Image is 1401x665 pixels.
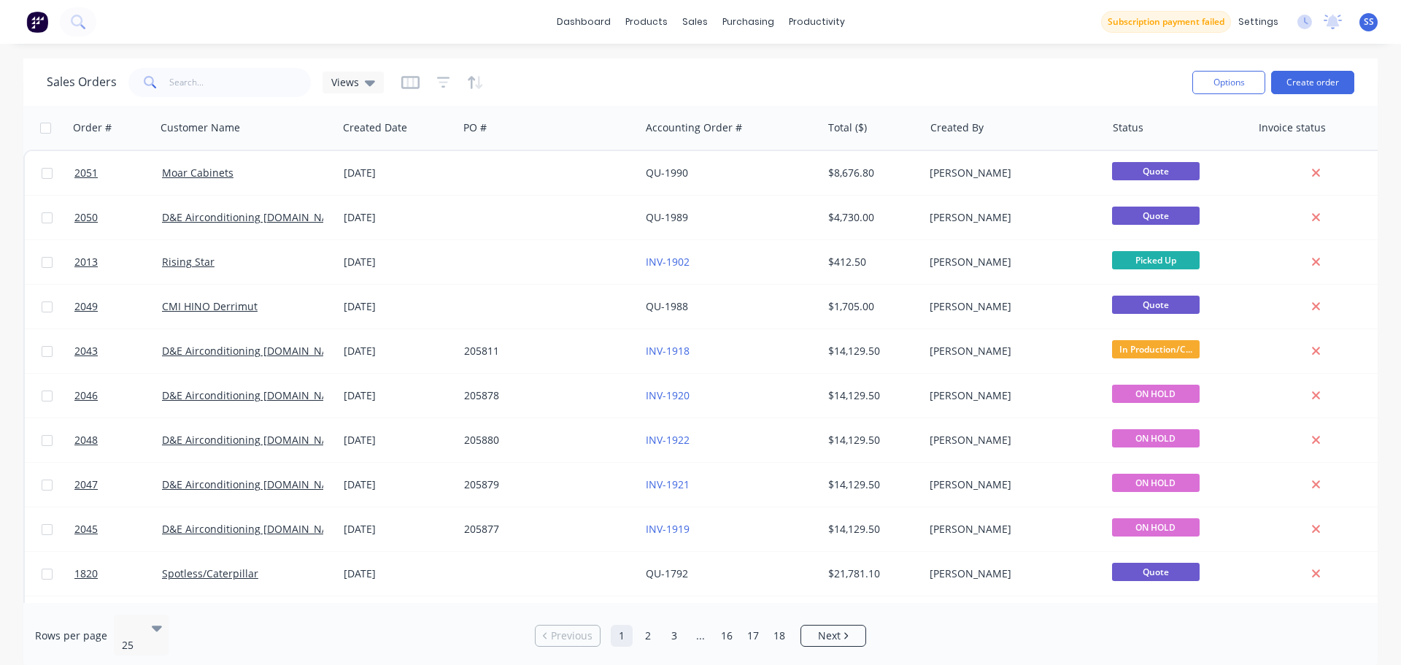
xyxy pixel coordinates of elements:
span: SS [1364,15,1374,28]
div: 205880 [464,433,626,447]
a: Next page [801,629,865,643]
span: 2047 [74,477,98,492]
span: 2045 [74,522,98,537]
div: Status [1113,120,1143,135]
a: QU-1990 [646,166,688,180]
a: D&E Airconditioning [DOMAIN_NAME] [162,210,347,224]
div: $14,129.50 [828,477,914,492]
a: QU-1988 [646,299,688,313]
a: Jump forward [690,625,711,647]
a: 2046 [74,374,162,418]
span: Previous [551,629,593,643]
a: D&E Airconditioning [DOMAIN_NAME] [162,522,347,536]
div: [PERSON_NAME] [930,344,1092,358]
a: D&E Airconditioning [DOMAIN_NAME] [162,344,347,358]
a: INV-1918 [646,344,690,358]
a: dashboard [549,11,618,33]
a: 2044 [74,596,162,640]
a: Page 3 [663,625,685,647]
div: [PERSON_NAME] [930,566,1092,581]
button: Create order [1271,71,1354,94]
a: Page 1 is your current page [611,625,633,647]
div: [PERSON_NAME] [930,166,1092,180]
span: Rows per page [35,629,107,643]
div: 205878 [464,388,626,403]
span: In Production/C... [1112,340,1200,358]
span: 2013 [74,255,98,269]
span: Next [818,629,841,643]
div: $14,129.50 [828,433,914,447]
button: Subscription payment failed [1101,11,1231,33]
span: ON HOLD [1112,474,1200,492]
span: 2049 [74,299,98,314]
a: INV-1922 [646,433,690,447]
a: 2049 [74,285,162,328]
a: 2051 [74,151,162,195]
span: Picked Up [1112,251,1200,269]
a: 1820 [74,552,162,596]
div: Accounting Order # [646,120,742,135]
a: D&E Airconditioning [DOMAIN_NAME] [162,433,347,447]
a: CMI HINO Derrimut [162,299,258,313]
span: Quote [1112,207,1200,225]
span: ON HOLD [1112,385,1200,403]
a: Moar Cabinets [162,166,233,180]
a: INV-1921 [646,477,690,491]
a: Page 2 [637,625,659,647]
span: 2051 [74,166,98,180]
div: Created Date [343,120,407,135]
div: 25 [122,638,139,653]
a: 2043 [74,329,162,373]
div: [DATE] [344,433,452,447]
div: 205877 [464,522,626,537]
div: [DATE] [344,344,452,358]
div: [PERSON_NAME] [930,522,1092,537]
div: productivity [781,11,852,33]
a: D&E Airconditioning [DOMAIN_NAME] [162,477,347,491]
span: Quote [1112,563,1200,581]
a: QU-1792 [646,566,688,580]
div: [PERSON_NAME] [930,255,1092,269]
div: [DATE] [344,299,452,314]
div: $1,705.00 [828,299,914,314]
div: [PERSON_NAME] [930,299,1092,314]
div: [PERSON_NAME] [930,210,1092,225]
a: Previous page [536,629,600,643]
a: INV-1920 [646,388,690,402]
a: 2013 [74,240,162,284]
div: 205811 [464,344,626,358]
span: 2043 [74,344,98,358]
div: Total ($) [828,120,867,135]
span: 2048 [74,433,98,447]
img: Factory [26,11,48,33]
div: products [618,11,675,33]
a: Page 17 [742,625,764,647]
div: $4,730.00 [828,210,914,225]
span: Views [331,74,359,90]
span: ON HOLD [1112,429,1200,447]
span: Quote [1112,296,1200,314]
div: [DATE] [344,566,452,581]
div: $14,129.50 [828,344,914,358]
span: ON HOLD [1112,518,1200,537]
div: 205879 [464,477,626,492]
ul: Pagination [529,625,872,647]
div: [DATE] [344,477,452,492]
div: sales [675,11,715,33]
div: PO # [463,120,487,135]
div: Order # [73,120,112,135]
div: $412.50 [828,255,914,269]
a: Page 18 [768,625,790,647]
a: 2048 [74,418,162,462]
span: 1820 [74,566,98,581]
div: $14,129.50 [828,388,914,403]
div: [DATE] [344,388,452,403]
a: QU-1989 [646,210,688,224]
span: Quote [1112,162,1200,180]
a: Spotless/Caterpillar [162,566,258,580]
div: purchasing [715,11,781,33]
div: $21,781.10 [828,566,914,581]
a: Rising Star [162,255,215,269]
div: [PERSON_NAME] [930,388,1092,403]
a: Page 16 [716,625,738,647]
